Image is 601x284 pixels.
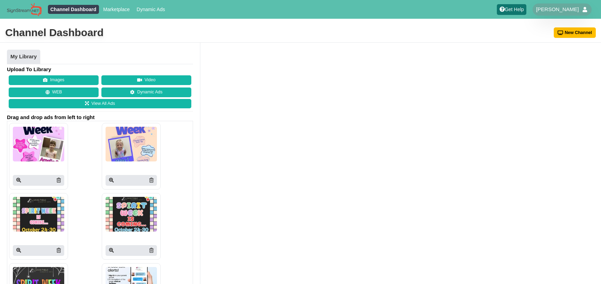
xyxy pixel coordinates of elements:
button: Video [101,75,191,85]
a: Marketplace [101,5,132,14]
a: Get Help [497,4,526,15]
button: WEB [9,87,99,97]
img: P250x250 image processing20250929 1793698 27k6jp [106,197,157,232]
img: P250x250 image processing20250930 1793698 hubizd [13,127,64,161]
button: Images [9,75,99,85]
a: View All Ads [9,99,191,109]
a: Dynamic Ads [101,87,191,97]
img: P250x250 image processing20250929 1793698 s57w0b [13,197,64,232]
img: Sign Stream.NET [7,3,42,16]
span: Drag and drop ads from left to right [7,114,193,121]
a: Channel Dashboard [48,5,99,14]
img: P250x250 image processing20250930 1793698 zxry19 [106,127,157,161]
a: Dynamic Ads [134,5,168,14]
div: Channel Dashboard [5,26,103,40]
button: New Channel [554,27,596,38]
a: My Library [7,50,40,64]
span: [PERSON_NAME] [536,6,579,13]
h4: Upload To Library [7,66,193,73]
